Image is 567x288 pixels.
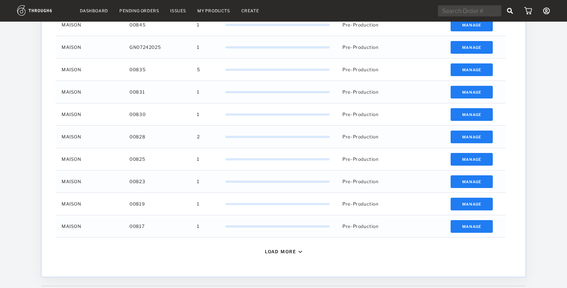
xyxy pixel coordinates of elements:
div: Press SPACE to select this row. [56,103,505,126]
a: Pending Orders [119,8,159,13]
div: 00845 [123,14,191,36]
div: 00830 [123,103,191,125]
div: 00817 [123,215,191,237]
span: 1 [197,110,200,119]
button: Manage [451,131,493,143]
span: 1 [197,199,200,209]
button: Manage [451,198,493,210]
button: Manage [451,19,493,31]
img: logo.1c10ca64.svg [17,5,69,16]
span: 1 [197,20,200,30]
div: 00831 [123,81,191,103]
div: 00819 [123,193,191,215]
input: Search Order # [438,5,501,16]
div: Press SPACE to select this row. [56,81,505,103]
span: 1 [197,177,200,187]
div: Press SPACE to select this row. [56,36,505,59]
div: 00828 [123,126,191,148]
span: 1 [197,154,200,164]
div: 00835 [123,59,191,81]
a: Create [241,8,259,13]
a: Issues [170,8,186,13]
div: MAISON [56,170,123,192]
div: Pre-Production [336,148,404,170]
div: MAISON [56,59,123,81]
button: Manage [451,175,493,188]
div: 00825 [123,148,191,170]
span: 5 [197,65,200,75]
button: Manage [451,63,493,76]
div: Press SPACE to select this row. [56,148,505,170]
div: Press SPACE to select this row. [56,215,505,238]
button: Manage [451,108,493,121]
img: icon_cart.dab5cea1.svg [524,7,532,15]
span: 1 [197,87,200,97]
span: 1 [197,222,200,231]
button: Manage [451,41,493,54]
span: 1 [197,43,200,52]
img: icon_caret_down_black.69fb8af9.svg [298,251,302,253]
div: MAISON [56,81,123,103]
div: MAISON [56,126,123,148]
div: Pre-Production [336,59,404,81]
div: 00823 [123,170,191,192]
div: Press SPACE to select this row. [56,170,505,193]
div: MAISON [56,215,123,237]
a: Dashboard [80,8,108,13]
div: Pre-Production [336,193,404,215]
div: Press SPACE to select this row. [56,59,505,81]
div: Load More [265,249,297,254]
div: Pre-Production [336,36,404,58]
div: MAISON [56,14,123,36]
button: Manage [451,86,493,98]
a: My Products [197,8,230,13]
div: Press SPACE to select this row. [56,193,505,215]
div: MAISON [56,148,123,170]
button: Manage [451,220,493,233]
div: Pre-Production [336,14,404,36]
button: Manage [451,153,493,166]
div: MAISON [56,193,123,215]
div: MAISON [56,103,123,125]
div: Pre-Production [336,170,404,192]
div: Pre-Production [336,215,404,237]
div: Pre-Production [336,81,404,103]
div: Press SPACE to select this row. [56,126,505,148]
div: Pre-Production [336,126,404,148]
div: Pre-Production [336,103,404,125]
div: Press SPACE to select this row. [56,14,505,36]
span: 2 [197,132,200,142]
div: MAISON [56,36,123,58]
div: GN07242025 [123,36,191,58]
